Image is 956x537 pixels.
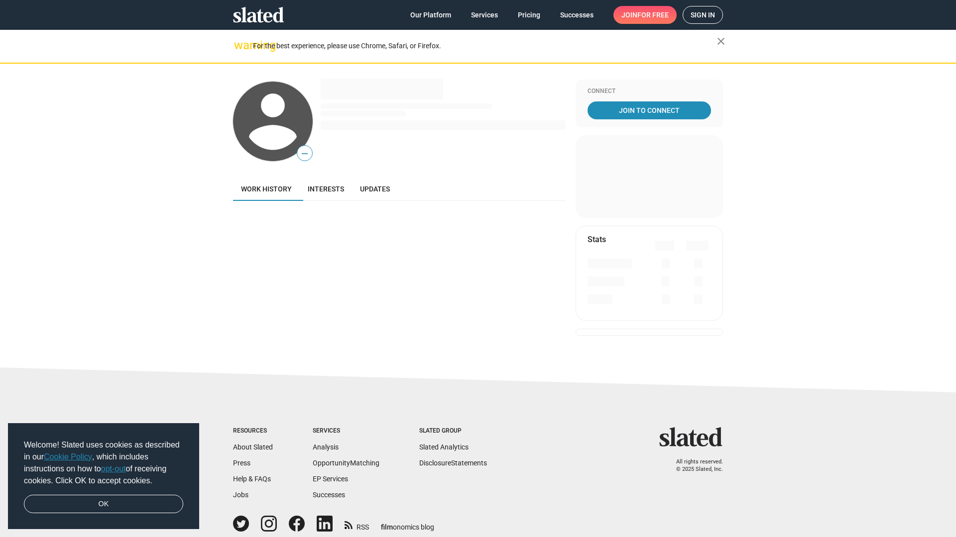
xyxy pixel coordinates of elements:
[419,427,487,435] div: Slated Group
[233,177,300,201] a: Work history
[683,6,723,24] a: Sign in
[381,523,393,531] span: film
[241,185,292,193] span: Work history
[24,495,183,514] a: dismiss cookie message
[518,6,540,24] span: Pricing
[101,464,126,473] a: opt-out
[253,39,717,53] div: For the best experience, please use Chrome, Safari, or Firefox.
[313,491,345,499] a: Successes
[402,6,459,24] a: Our Platform
[637,6,669,24] span: for free
[691,6,715,23] span: Sign in
[352,177,398,201] a: Updates
[590,101,709,119] span: Join To Connect
[419,459,487,467] a: DisclosureStatements
[560,6,594,24] span: Successes
[463,6,506,24] a: Services
[313,475,348,483] a: EP Services
[552,6,601,24] a: Successes
[621,6,669,24] span: Join
[297,147,312,160] span: —
[8,423,199,530] div: cookieconsent
[308,185,344,193] span: Interests
[588,234,606,245] mat-card-title: Stats
[381,515,434,532] a: filmonomics blog
[313,459,379,467] a: OpportunityMatching
[715,35,727,47] mat-icon: close
[588,101,711,119] a: Join To Connect
[313,443,339,451] a: Analysis
[410,6,451,24] span: Our Platform
[613,6,677,24] a: Joinfor free
[360,185,390,193] span: Updates
[345,517,369,532] a: RSS
[233,491,248,499] a: Jobs
[233,427,273,435] div: Resources
[510,6,548,24] a: Pricing
[588,88,711,95] div: Connect
[313,427,379,435] div: Services
[233,475,271,483] a: Help & FAQs
[300,177,352,201] a: Interests
[233,459,250,467] a: Press
[234,39,246,51] mat-icon: warning
[24,439,183,487] span: Welcome! Slated uses cookies as described in our , which includes instructions on how to of recei...
[666,458,723,473] p: All rights reserved. © 2025 Slated, Inc.
[233,443,273,451] a: About Slated
[471,6,498,24] span: Services
[419,443,469,451] a: Slated Analytics
[44,452,92,461] a: Cookie Policy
